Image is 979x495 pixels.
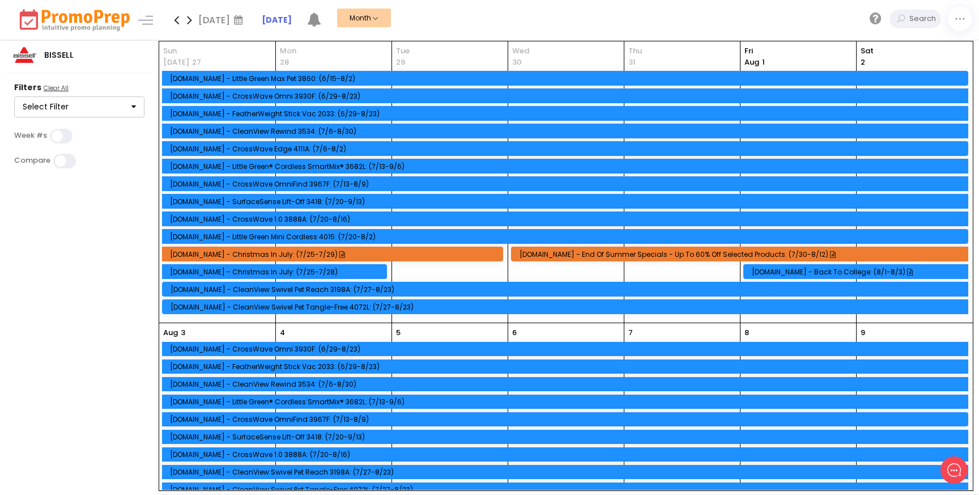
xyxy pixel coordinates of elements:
[396,45,504,57] span: Tue
[17,75,210,94] h2: What can we do to help?
[628,327,633,339] p: 7
[628,57,636,68] p: 31
[170,162,964,171] div: [DOMAIN_NAME] - Little Green® Cordless SmartMix® 3682L: (7/13-9/6)
[17,55,210,73] h1: Hello [PERSON_NAME]!
[628,45,736,57] span: Thu
[396,327,401,339] p: 5
[14,82,41,93] strong: Filters
[744,57,765,68] p: 1
[170,397,964,406] div: [DOMAIN_NAME] - Little Green® Cordless SmartMix® 3682L: (7/13-9/6)
[744,57,759,67] span: Aug
[170,127,964,136] div: [DOMAIN_NAME] - CleanView Rewind 3534: (7/6-8/30)
[181,327,185,339] p: 3
[95,396,143,404] span: We run on Gist
[512,327,517,339] p: 6
[280,57,289,68] p: 28
[14,156,50,165] label: Compare
[163,57,189,68] p: [DATE]
[262,14,292,26] strong: [DATE]
[262,14,292,26] a: [DATE]
[170,485,964,494] div: [DOMAIN_NAME] - CleanView Swivel Pet Tangle-Free 4072L: (7/27-8/23)
[14,131,47,140] label: Week #s
[170,232,963,241] div: [DOMAIN_NAME] - Little Green Mini Cordless 4015: (7/20-8/2)
[170,380,964,388] div: [DOMAIN_NAME] - CleanView Rewind 3534: (7/6-8/30)
[861,45,969,57] span: Sat
[940,456,968,484] iframe: gist-messenger-bubble-iframe
[170,250,498,259] div: [DOMAIN_NAME] - Christmas In July: (7/25-7/29)
[337,9,391,27] button: Month
[170,145,963,153] div: [DOMAIN_NAME] - CrossWave Edge 4111A: (7/6-8/2)
[170,215,964,223] div: [DOMAIN_NAME] - CrossWave 1.0 3888A: (7/20-8/16)
[36,49,82,61] div: BISSELL
[170,362,964,371] div: [DOMAIN_NAME] - FeatherWeight Stick Vac 2033: (6/29-8/23)
[170,268,382,276] div: [DOMAIN_NAME] - Christmas in July: (7/25-7/28)
[18,114,209,137] button: New conversation
[170,92,964,100] div: [DOMAIN_NAME] - CrossWave Omni 3930F: (6/29-8/23)
[520,250,964,259] div: [DOMAIN_NAME] - End of Summer Specials - Up to 60% off Selected products: (7/30-8/12)
[752,268,964,276] div: [DOMAIN_NAME] - Back to College: (8/1-8/3)
[170,415,963,424] div: [DOMAIN_NAME] - CrossWave OmniFind 3967F: (7/13-8/9)
[170,109,964,118] div: [DOMAIN_NAME] - FeatherWeight Stick Vac 2033: (6/29-8/23)
[280,327,285,339] p: 4
[861,57,865,68] p: 2
[198,11,246,28] div: [DATE]
[512,57,522,68] p: 30
[163,327,178,339] p: Aug
[396,57,405,68] p: 29
[14,96,144,118] button: Select Filter
[163,45,271,57] span: Sun
[744,45,852,57] span: Fri
[170,468,964,476] div: [DOMAIN_NAME] - CleanView Swivel Pet Reach 3198A: (7/27-8/23)
[170,345,964,353] div: [DOMAIN_NAME] - CrossWave Omni 3930F: (6/29-8/23)
[14,44,36,66] img: bissell.png
[170,450,964,459] div: [DOMAIN_NAME] - CrossWave 1.0 3888A: (7/20-8/16)
[192,57,201,68] p: 27
[512,45,620,57] span: Wed
[170,433,964,441] div: [DOMAIN_NAME] - SurfaceSense Lift-Off 3418: (7/20-9/13)
[170,197,964,206] div: [DOMAIN_NAME] - SurfaceSense Lift-Off 3418: (7/20-9/13)
[171,285,964,294] div: [DOMAIN_NAME] - CleanView Swivel Pet Reach 3198A: (7/27-8/23)
[170,180,964,188] div: [DOMAIN_NAME] - CrossWave OmniFind 3967F: (7/13-8/9)
[744,327,749,339] p: 8
[280,45,388,57] span: Mon
[171,303,964,311] div: [DOMAIN_NAME] - CleanView Swivel Pet Tangle-Free 4072L: (7/27-8/23)
[861,327,865,339] p: 9
[170,74,963,83] div: [DOMAIN_NAME] - Little Green Max Pet 3860: (6/15-8/2)
[906,10,941,28] input: Search
[73,121,136,130] span: New conversation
